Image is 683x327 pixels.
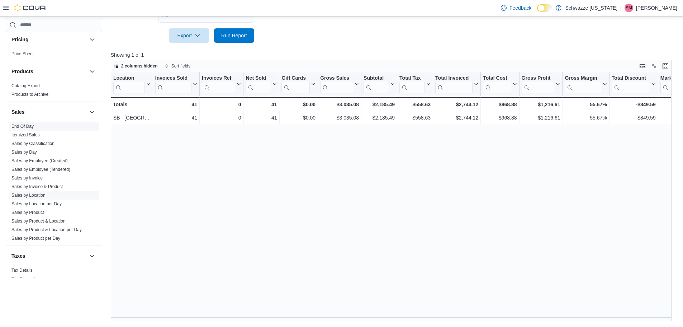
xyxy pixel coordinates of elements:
h3: Taxes [11,252,25,260]
a: Sales by Location [11,193,46,198]
div: Total Tax [399,75,425,93]
span: Feedback [509,4,531,11]
input: Dark Mode [537,4,552,12]
a: Sales by Product [11,210,44,215]
div: Subtotal [364,75,389,81]
div: $558.63 [399,100,431,109]
a: Sales by Product per Day [11,236,60,241]
span: Sales by Product per Day [11,235,60,241]
a: Itemized Sales [11,132,40,137]
button: Invoices Ref [202,75,241,93]
div: $3,035.08 [320,113,359,122]
span: Sales by Product & Location [11,218,66,224]
div: Gross Margin [565,75,601,81]
button: Pricing [11,36,86,43]
button: Taxes [11,252,86,260]
div: Gross Profit [521,75,554,81]
div: Location [113,75,145,81]
button: Location [113,75,151,93]
div: -$849.59 [612,113,656,122]
h3: Products [11,68,33,75]
div: Taxes [6,266,102,286]
a: Feedback [498,1,534,15]
button: Products [11,68,86,75]
div: Invoices Sold [155,75,191,81]
div: $2,185.49 [364,100,395,109]
div: Net Sold [246,75,271,93]
span: Export [173,28,205,43]
a: Sales by Product & Location per Day [11,227,82,232]
span: Tax Exemptions [11,276,42,282]
span: Itemized Sales [11,132,40,138]
div: Subtotal [364,75,389,93]
div: 41 [155,100,197,109]
a: Tax Details [11,268,33,273]
div: 55.67% [565,113,607,122]
div: Net Sold [246,75,271,81]
div: $968.88 [483,100,517,109]
a: Sales by Classification [11,141,54,146]
button: Enter fullscreen [661,62,670,70]
h3: Pricing [11,36,28,43]
div: $1,216.61 [521,113,560,122]
button: Sort fields [161,62,193,70]
p: [PERSON_NAME] [636,4,677,12]
p: Showing 1 of 1 [111,51,677,59]
a: Sales by Product & Location [11,219,66,224]
a: Sales by Day [11,150,37,155]
span: Price Sheet [11,51,34,57]
div: 41 [246,113,277,122]
button: Sales [88,108,96,116]
div: Total Cost [483,75,511,81]
button: Total Invoiced [435,75,478,93]
div: $1,216.61 [521,100,560,109]
span: Sales by Employee (Tendered) [11,167,70,172]
div: 0 [202,113,241,122]
div: Total Discount [611,75,650,93]
div: Sales [6,122,102,246]
div: SB - [GEOGRAPHIC_DATA] [113,113,151,122]
span: Sales by Location per Day [11,201,62,207]
div: $3,035.08 [320,100,359,109]
button: Products [88,67,96,76]
div: Pricing [6,50,102,61]
a: Products to Archive [11,92,48,97]
span: Sales by Day [11,149,37,155]
div: $0.00 [281,113,316,122]
div: Total Tax [399,75,425,81]
button: Invoices Sold [155,75,197,93]
button: Gross Sales [320,75,359,93]
button: Gross Profit [521,75,560,93]
div: Invoices Sold [155,75,191,93]
button: Total Tax [399,75,431,93]
a: Sales by Invoice & Product [11,184,63,189]
div: $0.00 [281,100,316,109]
div: Total Cost [483,75,511,93]
div: $2,744.12 [435,113,478,122]
div: Totals [113,100,151,109]
h3: Sales [11,108,25,116]
span: Sales by Employee (Created) [11,158,68,164]
div: 41 [155,113,197,122]
div: Total Invoiced [435,75,473,93]
span: Sort fields [171,63,190,69]
span: Sales by Invoice [11,175,43,181]
div: Invoices Ref [202,75,235,93]
div: 41 [246,100,277,109]
div: $968.88 [483,113,517,122]
a: Catalog Export [11,83,40,88]
button: Net Sold [246,75,277,93]
div: Gross Profit [521,75,554,93]
div: 0 [202,100,241,109]
div: -$849.59 [611,100,655,109]
p: Schwazze [US_STATE] [565,4,617,12]
div: Gross Sales [320,75,353,93]
span: Sales by Location [11,192,46,198]
button: Sales [11,108,86,116]
button: Total Cost [483,75,517,93]
a: Tax Exemptions [11,276,42,281]
div: Sarah McDole [625,4,633,12]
